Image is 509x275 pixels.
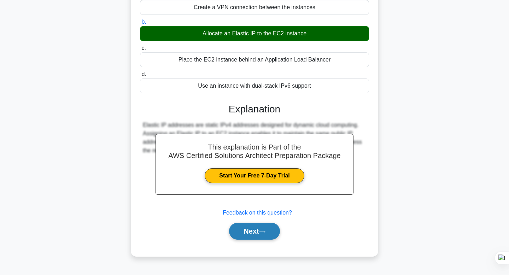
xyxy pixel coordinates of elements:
[205,168,304,183] a: Start Your Free 7-Day Trial
[141,19,146,25] span: b.
[140,26,369,41] div: Allocate an Elastic IP to the EC2 instance
[223,210,292,216] a: Feedback on this question?
[141,71,146,77] span: d.
[143,121,366,155] div: Elastic IP addresses are static IPv4 addresses designed for dynamic cloud computing. Assigning an...
[141,45,146,51] span: c.
[144,103,365,115] h3: Explanation
[229,223,280,240] button: Next
[140,78,369,93] div: Use an instance with dual-stack IPv6 support
[140,52,369,67] div: Place the EC2 instance behind an Application Load Balancer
